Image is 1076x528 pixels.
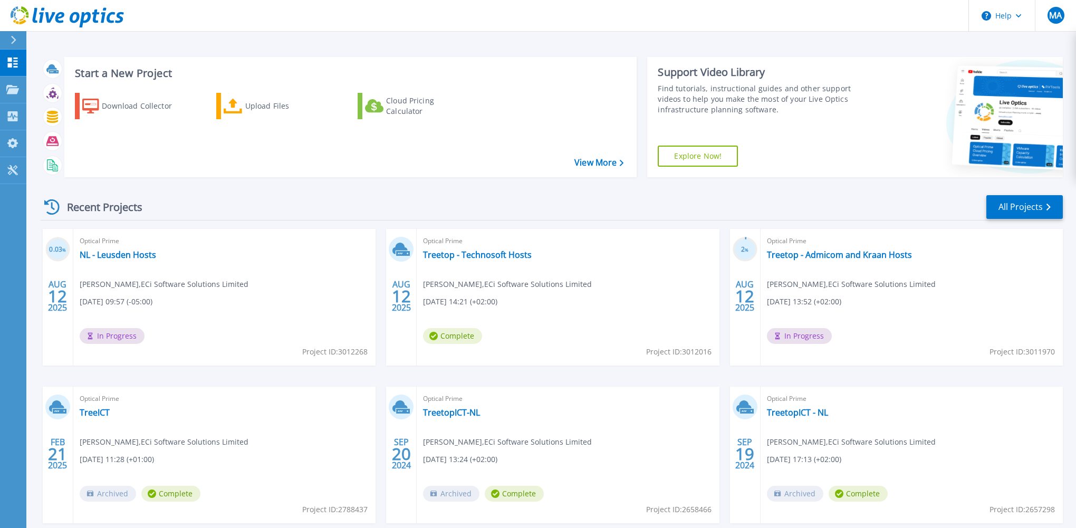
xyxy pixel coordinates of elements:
div: Recent Projects [41,194,157,220]
span: 21 [48,449,67,458]
div: FEB 2025 [47,435,68,473]
div: SEP 2024 [735,435,755,473]
a: TreetopICT - NL [767,407,828,418]
span: % [62,247,66,253]
span: [DATE] 14:21 (+02:00) [423,296,497,308]
span: Complete [141,486,200,502]
span: 12 [735,292,754,301]
a: View More [574,158,623,168]
a: TreeICT [80,407,110,418]
span: Optical Prime [423,393,713,405]
span: 19 [735,449,754,458]
span: [PERSON_NAME] , ECi Software Solutions Limited [767,279,936,290]
span: Project ID: 2658466 [646,504,712,515]
a: Explore Now! [658,146,738,167]
span: [DATE] 17:13 (+02:00) [767,454,841,465]
span: Archived [767,486,823,502]
span: Complete [423,328,482,344]
span: 12 [392,292,411,301]
span: [PERSON_NAME] , ECi Software Solutions Limited [423,436,592,448]
span: 12 [48,292,67,301]
a: Upload Files [216,93,334,119]
span: Project ID: 3012268 [302,346,368,358]
div: AUG 2025 [735,277,755,315]
div: Cloud Pricing Calculator [386,95,470,117]
span: [PERSON_NAME] , ECi Software Solutions Limited [80,279,248,290]
span: Optical Prime [80,235,369,247]
a: Cloud Pricing Calculator [358,93,475,119]
span: [DATE] 09:57 (-05:00) [80,296,152,308]
div: Find tutorials, instructional guides and other support videos to help you make the most of your L... [658,83,870,115]
span: [DATE] 13:24 (+02:00) [423,454,497,465]
a: NL - Leusden Hosts [80,249,156,260]
span: Project ID: 3012016 [646,346,712,358]
a: All Projects [986,195,1063,219]
span: [PERSON_NAME] , ECi Software Solutions Limited [423,279,592,290]
h3: 2 [733,244,757,256]
a: Treetop - Admicom and Kraan Hosts [767,249,912,260]
span: Optical Prime [80,393,369,405]
span: Optical Prime [423,235,713,247]
span: Complete [485,486,544,502]
span: Project ID: 3011970 [989,346,1055,358]
span: Optical Prime [767,393,1056,405]
div: SEP 2024 [391,435,411,473]
span: [PERSON_NAME] , ECi Software Solutions Limited [80,436,248,448]
span: In Progress [767,328,832,344]
div: AUG 2025 [47,277,68,315]
span: [DATE] 13:52 (+02:00) [767,296,841,308]
span: Optical Prime [767,235,1056,247]
span: Project ID: 2657298 [989,504,1055,515]
div: Support Video Library [658,65,870,79]
span: MA [1049,11,1062,20]
span: % [745,247,748,253]
span: [PERSON_NAME] , ECi Software Solutions Limited [767,436,936,448]
div: AUG 2025 [391,277,411,315]
h3: 0.03 [45,244,70,256]
a: Treetop - Technosoft Hosts [423,249,532,260]
span: Complete [829,486,888,502]
span: Project ID: 2788437 [302,504,368,515]
a: TreetopICT-NL [423,407,480,418]
span: In Progress [80,328,145,344]
div: Upload Files [245,95,330,117]
h3: Start a New Project [75,68,623,79]
span: Archived [80,486,136,502]
a: Download Collector [75,93,193,119]
span: 20 [392,449,411,458]
div: Download Collector [102,95,186,117]
span: [DATE] 11:28 (+01:00) [80,454,154,465]
span: Archived [423,486,479,502]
